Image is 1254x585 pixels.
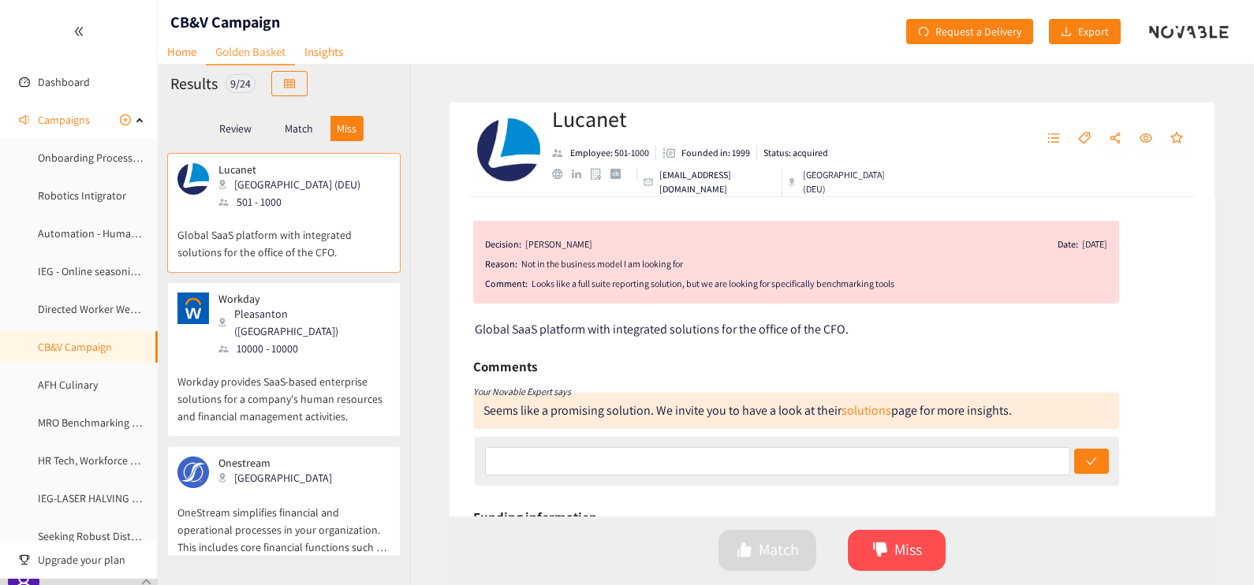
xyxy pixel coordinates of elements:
li: Employees [552,146,656,160]
a: website [552,169,572,179]
i: Your Novable Expert says [473,386,571,397]
button: share-alt [1101,126,1129,151]
button: table [271,71,308,96]
div: 9 / 24 [226,74,256,93]
span: table [284,78,295,91]
span: star [1170,132,1183,146]
button: redoRequest a Delivery [906,19,1033,44]
button: tag [1070,126,1099,151]
a: crunchbase [610,169,630,179]
p: Global SaaS platform with integrated solutions for the office of the CFO. [177,211,390,261]
span: redo [918,26,929,39]
div: 501 - 1000 [218,193,370,211]
button: star [1163,126,1191,151]
div: [DATE] [1082,237,1107,252]
span: Upgrade your plan [38,544,145,576]
p: Miss [337,122,356,135]
div: [GEOGRAPHIC_DATA] [218,469,341,486]
h6: Funding information [473,505,597,529]
span: Export [1078,23,1109,40]
span: Request a Delivery [935,23,1021,40]
a: Robotics Intigrator [38,188,126,203]
span: Campaigns [38,104,90,136]
a: HR Tech, Workforce Planning & Cost Visibility [38,453,244,468]
div: Not in the business model I am looking for [521,256,1107,272]
a: CB&V Campaign [38,340,112,354]
p: [EMAIL_ADDRESS][DOMAIN_NAME] [659,168,774,196]
span: unordered-list [1047,132,1060,146]
iframe: Chat Widget [998,415,1254,585]
h2: Lucanet [552,103,890,135]
h6: Comments [473,355,537,378]
span: double-left [73,26,84,37]
div: [PERSON_NAME] [525,237,592,252]
button: dislikeMiss [848,530,946,571]
p: OneStream simplifies financial and operational processes in your organization. This includes core... [177,488,390,556]
span: Match [759,538,799,562]
a: AFH Culinary [38,378,98,392]
a: Onboarding Process Mgmt [38,151,162,165]
button: unordered-list [1039,126,1068,151]
button: eye [1132,126,1160,151]
span: Comment: [485,276,528,292]
p: Match [285,122,313,135]
span: like [737,542,752,560]
span: download [1061,26,1072,39]
h2: Results [170,73,218,95]
div: Looks like a full suite reporting solution, but we are looking for specifically benchmarking tools [532,276,1107,292]
a: MRO Benchmarking tool [38,415,151,430]
a: Golden Basket [206,39,295,65]
p: Workday [218,292,379,305]
span: dislike [872,542,888,560]
a: google maps [591,168,610,180]
p: Employee: 501-1000 [570,146,649,160]
span: trophy [19,554,30,565]
a: Dashboard [38,75,90,89]
span: sound [19,114,30,125]
li: Founded in year [656,146,757,160]
a: Insights [295,39,353,64]
a: Home [158,39,206,64]
div: Seems like a promising solution. We invite you to have a look at their page for more insights. [483,402,1012,419]
span: Date: [1058,237,1078,252]
span: share-alt [1109,132,1122,146]
div: [GEOGRAPHIC_DATA] (DEU) [218,176,370,193]
a: IEG - Online seasoning monitoring [38,264,197,278]
p: Lucanet [218,163,360,176]
li: Status [757,146,828,160]
span: Global SaaS platform with integrated solutions for the office of the CFO. [475,321,849,337]
p: Status: acquired [763,146,828,160]
img: Snapshot of the company's website [177,456,209,488]
div: 10000 - 10000 [218,340,389,357]
p: Review [219,122,252,135]
span: eye [1140,132,1152,146]
a: IEG-LASER HALVING OFPOTATOES [38,491,192,505]
span: Decision: [485,237,521,252]
img: Snapshot of the company's website [177,163,209,195]
p: Founded in: 1999 [681,146,750,160]
div: Pleasanton ([GEOGRAPHIC_DATA]) [218,305,389,340]
button: likeMatch [718,530,816,571]
h1: CB&V Campaign [170,11,280,33]
p: Workday provides SaaS-based enterprise solutions for a company's human resources and financial ma... [177,357,390,425]
a: Seeking Robust Distributor Management System (DMS) for European Markets [38,529,397,543]
a: Directed Worker Wearables – Manufacturing [38,302,243,316]
div: [GEOGRAPHIC_DATA] (DEU) [789,168,890,196]
button: downloadExport [1049,19,1121,44]
span: Reason: [485,256,517,272]
span: plus-circle [120,114,131,125]
img: Company Logo [477,118,540,181]
img: Snapshot of the company's website [177,292,209,324]
a: Automation - Humanoid Hand [38,226,180,240]
a: solutions [842,402,891,419]
p: Onestream [218,456,332,469]
a: linkedin [572,170,591,179]
span: tag [1078,132,1091,146]
span: Miss [894,538,922,562]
